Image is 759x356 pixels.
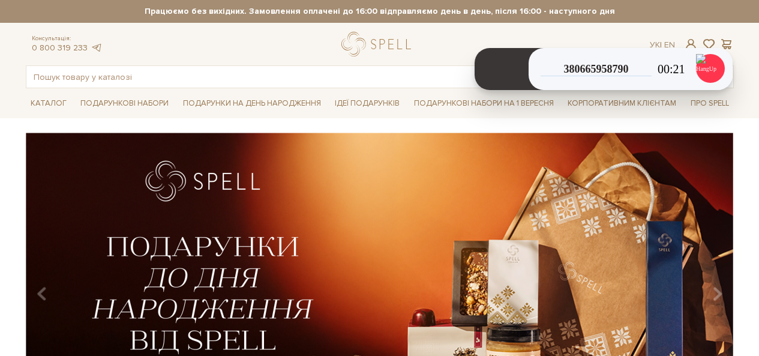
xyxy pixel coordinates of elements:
[32,43,88,53] a: 0 800 319 233
[686,94,734,113] a: Про Spell
[409,93,559,113] a: Подарункові набори на 1 Вересня
[91,43,103,53] a: telegram
[650,40,675,50] div: Ук
[32,35,103,43] span: Консультація:
[563,93,681,113] a: Корпоративним клієнтам
[76,94,173,113] a: Подарункові набори
[664,40,675,50] a: En
[26,6,734,17] strong: Працюємо без вихідних. Замовлення оплачені до 16:00 відправляємо день в день, після 16:00 - насту...
[660,40,662,50] span: |
[26,94,71,113] a: Каталог
[330,94,404,113] a: Ідеї подарунків
[178,94,326,113] a: Подарунки на День народження
[26,66,706,88] input: Пошук товару у каталозі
